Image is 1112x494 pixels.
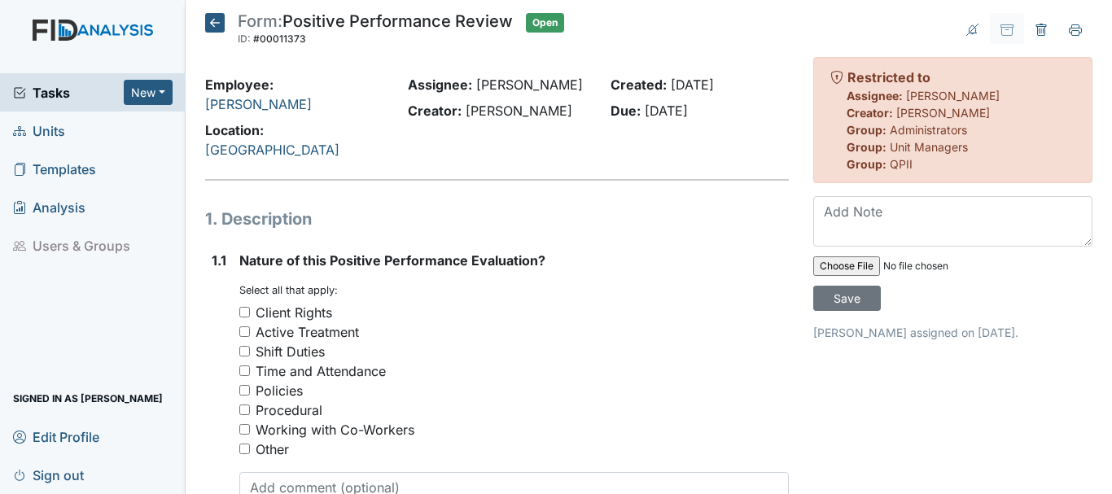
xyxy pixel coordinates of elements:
strong: Creator: [847,106,893,120]
span: [DATE] [671,77,714,93]
input: Client Rights [239,307,250,317]
div: Active Treatment [256,322,359,342]
strong: Assignee: [408,77,472,93]
strong: Restricted to [847,69,930,85]
strong: Assignee: [847,89,903,103]
a: Tasks [13,83,124,103]
p: [PERSON_NAME] assigned on [DATE]. [813,324,1092,341]
small: Select all that apply: [239,284,338,296]
span: Administrators [890,123,967,137]
input: Working with Co-Workers [239,424,250,435]
label: 1.1 [212,251,226,270]
span: [PERSON_NAME] [476,77,583,93]
span: Templates [13,156,96,181]
input: Active Treatment [239,326,250,337]
div: Procedural [256,400,322,420]
span: [PERSON_NAME] [896,106,990,120]
span: [DATE] [645,103,688,119]
div: Client Rights [256,303,332,322]
span: ID: [238,33,251,45]
a: [PERSON_NAME] [205,96,312,112]
strong: Creator: [408,103,462,119]
span: Signed in as [PERSON_NAME] [13,386,163,411]
span: Form: [238,11,282,31]
h1: 1. Description [205,207,789,231]
div: Policies [256,381,303,400]
input: Time and Attendance [239,365,250,376]
span: QPII [890,157,913,171]
div: Working with Co-Workers [256,420,414,439]
strong: Location: [205,122,264,138]
div: Shift Duties [256,342,325,361]
strong: Group: [847,123,887,137]
input: Shift Duties [239,346,250,356]
strong: Created: [611,77,667,93]
span: [PERSON_NAME] [466,103,572,119]
input: Procedural [239,404,250,415]
input: Other [239,444,250,454]
span: Nature of this Positive Performance Evaluation? [239,252,545,269]
input: Save [813,286,881,311]
strong: Group: [847,140,887,154]
span: Units [13,118,65,143]
span: Analysis [13,195,85,220]
span: Unit Managers [890,140,968,154]
button: New [124,80,173,105]
div: Time and Attendance [256,361,386,381]
span: Edit Profile [13,424,99,449]
div: Other [256,439,289,459]
span: [PERSON_NAME] [906,89,1000,103]
strong: Due: [611,103,641,119]
span: #00011373 [253,33,306,45]
input: Policies [239,385,250,396]
div: Positive Performance Review [238,13,513,49]
span: Open [526,13,564,33]
strong: Group: [847,157,887,171]
strong: Employee: [205,77,274,93]
span: Sign out [13,462,84,487]
a: [GEOGRAPHIC_DATA] [205,142,339,158]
